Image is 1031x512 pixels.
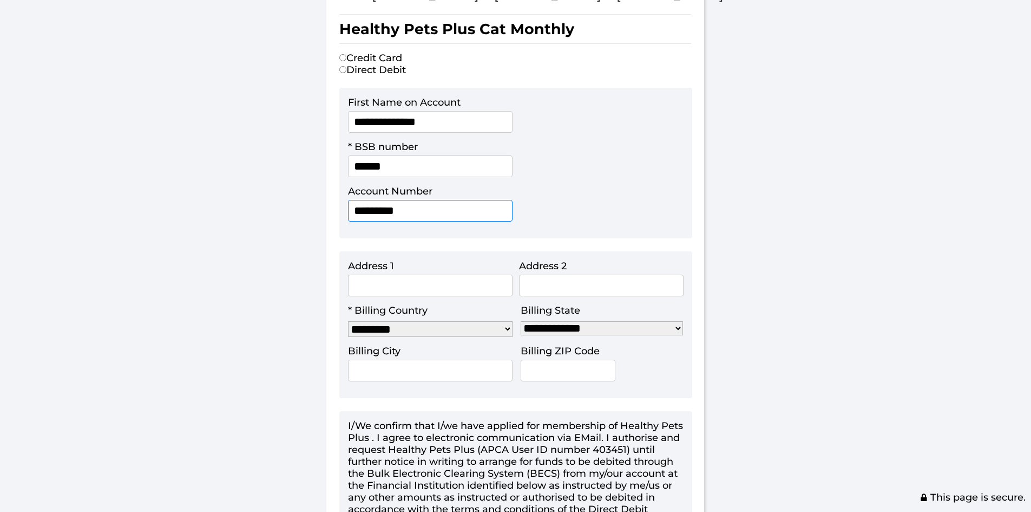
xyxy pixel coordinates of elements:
[348,345,400,357] label: Billing City
[339,66,346,73] input: Direct Debit
[339,54,346,61] input: Credit Card
[348,185,432,197] label: Account Number
[339,52,402,64] label: Credit Card
[348,304,428,316] label: * Billing Country
[920,491,1026,503] span: This page is secure.
[348,96,461,108] label: First Name on Account
[521,345,600,357] label: Billing ZIP Code
[339,64,406,76] label: Direct Debit
[521,304,580,316] label: Billing State
[348,141,418,153] label: * BSB number
[348,260,394,272] label: Address 1
[519,260,567,272] label: Address 2
[339,14,691,44] h1: Healthy Pets Plus Cat Monthly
